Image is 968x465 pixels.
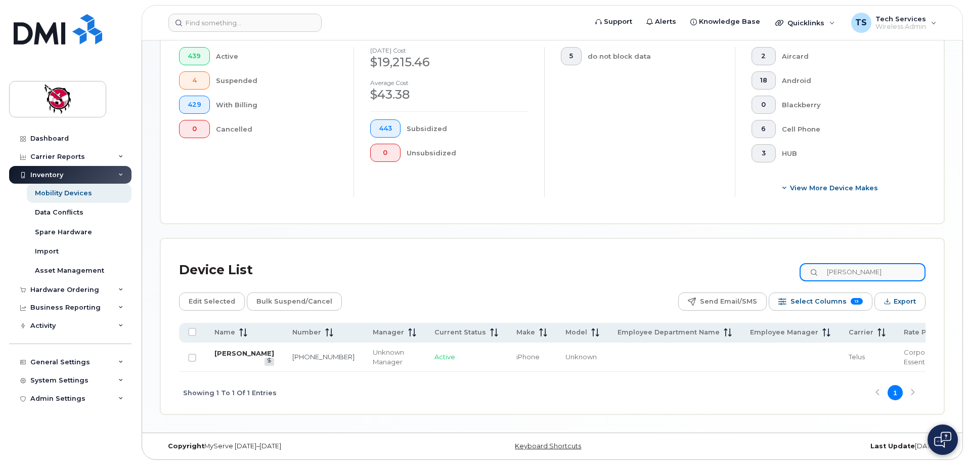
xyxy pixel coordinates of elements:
[160,442,422,450] div: MyServe [DATE]–[DATE]
[216,96,338,114] div: With Billing
[214,328,235,337] span: Name
[934,432,951,448] img: Open chat
[569,52,573,60] span: 5
[604,17,632,27] span: Support
[800,263,926,281] input: Search Device List ...
[760,101,767,109] span: 0
[565,328,587,337] span: Model
[888,385,903,400] button: Page 1
[683,442,944,450] div: [DATE]
[790,294,847,309] span: Select Columns
[752,144,776,162] button: 3
[750,328,818,337] span: Employee Manager
[768,13,842,33] div: Quicklinks
[782,96,910,114] div: Blackberry
[179,120,210,138] button: 0
[769,292,872,311] button: Select Columns 13
[849,328,873,337] span: Carrier
[168,14,322,32] input: Find something...
[874,292,926,311] button: Export
[168,442,204,450] strong: Copyright
[189,294,235,309] span: Edit Selected
[752,120,776,138] button: 6
[561,47,582,65] button: 5
[188,125,201,133] span: 0
[565,353,597,361] span: Unknown
[247,292,342,311] button: Bulk Suspend/Cancel
[407,144,529,162] div: Unsubsidized
[179,292,245,311] button: Edit Selected
[407,119,529,138] div: Subsidized
[752,71,776,90] button: 18
[256,294,332,309] span: Bulk Suspend/Cancel
[373,328,404,337] span: Manager
[216,71,338,90] div: Suspended
[699,17,760,27] span: Knowledge Base
[655,17,676,27] span: Alerts
[618,328,720,337] span: Employee Department Name
[678,292,767,311] button: Send Email/SMS
[179,71,210,90] button: 4
[370,79,528,86] h4: Average cost
[370,47,528,54] h4: [DATE] cost
[875,15,926,23] span: Tech Services
[379,149,392,157] span: 0
[370,144,401,162] button: 0
[782,120,910,138] div: Cell Phone
[849,353,865,361] span: Telus
[752,96,776,114] button: 0
[588,12,639,32] a: Support
[760,52,767,60] span: 2
[855,17,867,29] span: TS
[216,47,338,65] div: Active
[183,385,277,400] span: Showing 1 To 1 Of 1 Entries
[179,96,210,114] button: 429
[782,47,910,65] div: Aircard
[292,328,321,337] span: Number
[214,349,274,357] a: [PERSON_NAME]
[790,183,878,193] span: View More Device Makes
[179,47,210,65] button: 439
[760,125,767,133] span: 6
[515,442,581,450] a: Keyboard Shortcuts
[904,348,941,366] span: Corporate Essential 35
[516,353,540,361] span: iPhone
[434,328,486,337] span: Current Status
[216,120,338,138] div: Cancelled
[851,298,863,305] span: 13
[379,124,392,133] span: 443
[188,52,201,60] span: 439
[683,12,767,32] a: Knowledge Base
[639,12,683,32] a: Alerts
[875,23,926,31] span: Wireless Admin
[588,47,719,65] div: do not block data
[870,442,915,450] strong: Last Update
[516,328,535,337] span: Make
[370,54,528,71] div: $19,215.46
[700,294,757,309] span: Send Email/SMS
[434,353,455,361] span: Active
[265,358,274,365] a: View Last Bill
[760,149,767,157] span: 3
[373,348,416,366] div: Unknown Manager
[370,119,401,138] button: 443
[752,179,909,197] button: View More Device Makes
[370,86,528,103] div: $43.38
[188,76,201,84] span: 4
[188,101,201,109] span: 429
[782,144,910,162] div: HUB
[292,353,355,361] a: [PHONE_NUMBER]
[760,76,767,84] span: 18
[904,328,937,337] span: Rate Plan
[787,19,824,27] span: Quicklinks
[894,294,916,309] span: Export
[782,71,910,90] div: Android
[752,47,776,65] button: 2
[179,257,253,283] div: Device List
[844,13,944,33] div: Tech Services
